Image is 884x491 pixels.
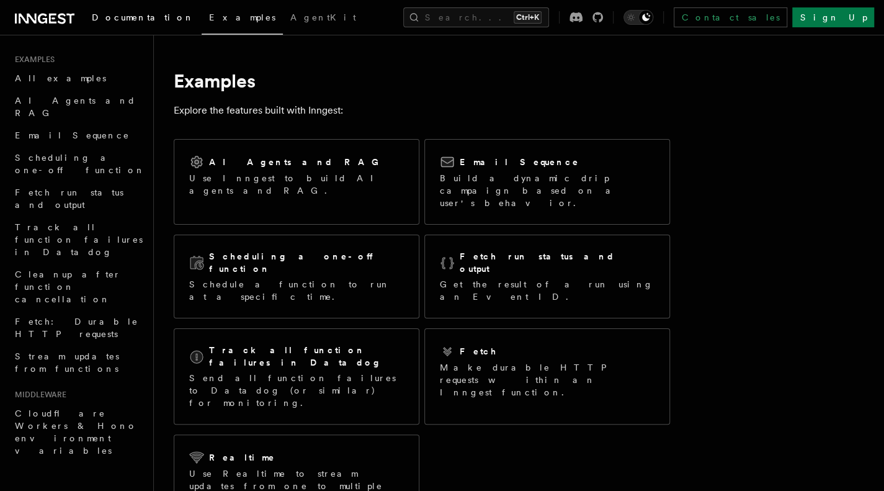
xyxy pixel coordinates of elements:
[15,96,136,118] span: AI Agents and RAG
[623,10,653,25] button: Toggle dark mode
[424,328,670,425] a: FetchMake durable HTTP requests within an Inngest function.
[10,310,146,345] a: Fetch: Durable HTTP requests
[15,187,123,210] span: Fetch run status and output
[15,73,106,83] span: All examples
[15,317,138,339] span: Fetch: Durable HTTP requests
[15,351,119,374] span: Stream updates from functions
[10,402,146,462] a: Cloudflare Workers & Hono environment variables
[10,67,146,89] a: All examples
[674,7,787,27] a: Contact sales
[440,361,654,399] p: Make durable HTTP requests within an Inngest function.
[15,153,145,175] span: Scheduling a one-off function
[440,278,654,303] p: Get the result of a run using an Event ID.
[202,4,283,35] a: Examples
[174,328,419,425] a: Track all function failures in DatadogSend all function failures to Datadog (or similar) for moni...
[15,408,137,456] span: Cloudflare Workers & Hono environment variables
[792,7,874,27] a: Sign Up
[189,372,404,409] p: Send all function failures to Datadog (or similar) for monitoring.
[174,70,670,92] h1: Examples
[283,4,364,34] a: AgentKit
[209,344,404,369] h2: Track all function failures in Datadog
[10,124,146,146] a: Email Sequence
[440,172,654,209] p: Build a dynamic drip campaign based on a user's behavior.
[424,139,670,225] a: Email SequenceBuild a dynamic drip campaign based on a user's behavior.
[10,345,146,380] a: Stream updates from functions
[209,156,385,168] h2: AI Agents and RAG
[290,12,356,22] span: AgentKit
[174,102,670,119] p: Explore the features built with Inngest:
[92,12,194,22] span: Documentation
[15,269,121,304] span: Cleanup after function cancellation
[15,222,143,257] span: Track all function failures in Datadog
[174,235,419,318] a: Scheduling a one-off functionSchedule a function to run at a specific time.
[84,4,202,34] a: Documentation
[174,139,419,225] a: AI Agents and RAGUse Inngest to build AI agents and RAG.
[10,55,55,65] span: Examples
[514,11,542,24] kbd: Ctrl+K
[209,12,275,22] span: Examples
[209,250,404,275] h2: Scheduling a one-off function
[460,156,579,168] h2: Email Sequence
[10,390,66,400] span: Middleware
[10,263,146,310] a: Cleanup after function cancellation
[10,216,146,263] a: Track all function failures in Datadog
[460,345,498,358] h2: Fetch
[10,89,146,124] a: AI Agents and RAG
[403,7,549,27] button: Search...Ctrl+K
[10,146,146,181] a: Scheduling a one-off function
[209,451,275,464] h2: Realtime
[15,130,130,140] span: Email Sequence
[460,250,654,275] h2: Fetch run status and output
[10,181,146,216] a: Fetch run status and output
[424,235,670,318] a: Fetch run status and outputGet the result of a run using an Event ID.
[189,278,404,303] p: Schedule a function to run at a specific time.
[189,172,404,197] p: Use Inngest to build AI agents and RAG.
